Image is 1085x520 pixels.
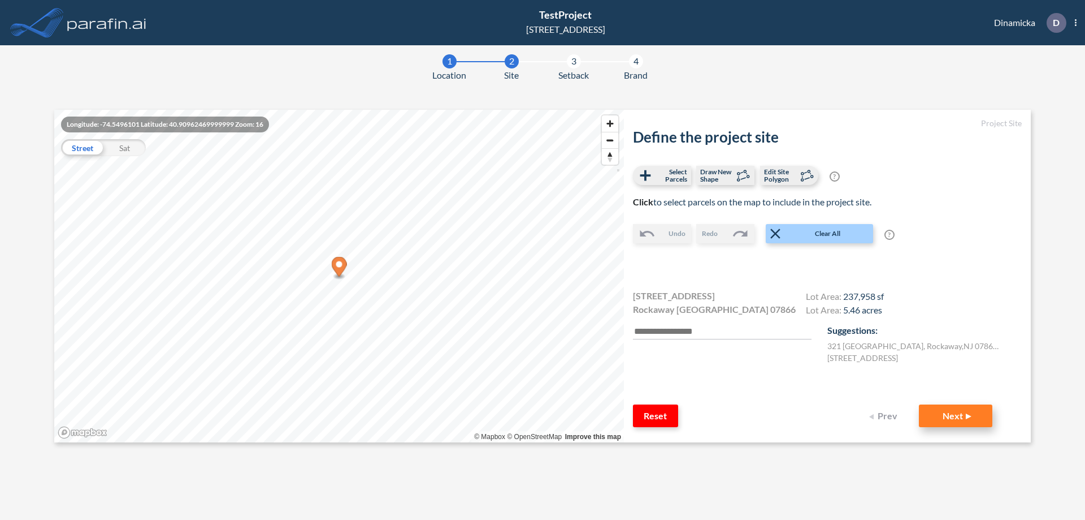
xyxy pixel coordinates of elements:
a: Mapbox [474,433,505,441]
span: 237,958 sf [843,291,884,302]
span: Location [432,68,466,82]
h4: Lot Area: [806,291,884,304]
a: Improve this map [565,433,621,441]
label: 321 [GEOGRAPHIC_DATA] , Rockaway , NJ 07866 , US [827,340,1002,352]
img: logo [65,11,149,34]
button: Clear All [766,224,873,243]
div: [STREET_ADDRESS] [526,23,605,36]
a: OpenStreetMap [507,433,562,441]
p: D [1053,18,1060,28]
span: [STREET_ADDRESS] [633,289,715,303]
div: 1 [442,54,457,68]
h4: Lot Area: [806,304,884,318]
div: Street [61,139,103,156]
button: Undo [633,224,691,243]
span: Brand [624,68,648,82]
h5: Project Site [633,119,1022,128]
button: Zoom out [602,132,618,148]
canvas: Map [54,110,624,442]
span: Edit Site Polygon [764,168,797,183]
p: Suggestions: [827,324,1022,337]
span: to select parcels on the map to include in the project site. [633,196,871,207]
span: TestProject [539,8,592,21]
span: Reset bearing to north [602,149,618,165]
a: Mapbox homepage [58,426,107,439]
span: ? [830,171,840,182]
span: ? [884,230,895,240]
div: 3 [567,54,581,68]
div: 4 [629,54,643,68]
button: Redo [696,224,754,243]
span: Clear All [784,229,872,239]
label: [STREET_ADDRESS] [827,352,898,364]
div: 2 [505,54,519,68]
div: Dinamicka [977,13,1077,33]
span: Select Parcels [654,168,687,183]
div: Map marker [332,257,347,280]
span: Setback [558,68,589,82]
button: Reset bearing to north [602,148,618,165]
span: Rockaway [GEOGRAPHIC_DATA] 07866 [633,303,796,316]
button: Zoom in [602,115,618,132]
h2: Define the project site [633,128,1022,146]
span: Site [504,68,519,82]
span: 5.46 acres [843,304,882,315]
span: Redo [702,229,718,239]
button: Reset [633,405,678,427]
div: Longitude: -74.5496101 Latitude: 40.90962469999999 Zoom: 16 [61,117,269,132]
b: Click [633,196,653,207]
button: Prev [862,405,908,427]
div: Sat [103,139,146,156]
button: Next [919,405,992,427]
span: Draw New Shape [700,168,734,183]
span: Undo [669,229,685,239]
